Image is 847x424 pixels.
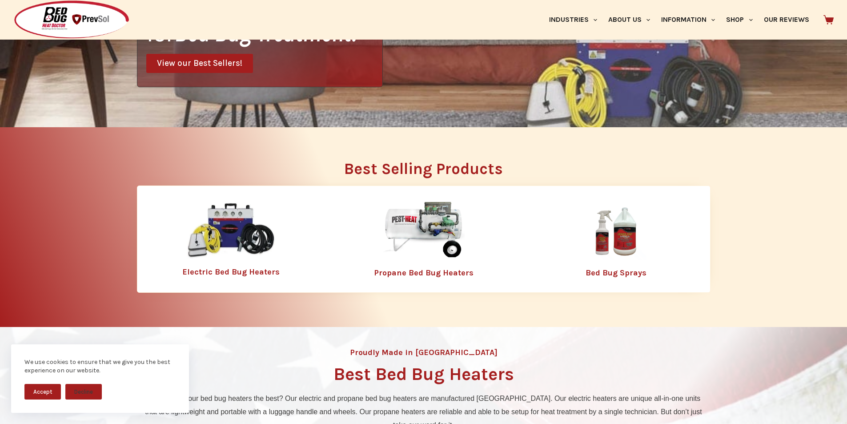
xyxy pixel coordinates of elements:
[586,268,646,278] a: Bed Bug Sprays
[174,21,357,47] i: Bed Bug Treatment!
[333,365,514,383] h1: Best Bed Bug Heaters
[65,384,102,400] button: Decline
[137,161,711,177] h2: Best Selling Products
[7,4,34,30] button: Open LiveChat chat widget
[350,348,498,356] h4: Proudly Made in [GEOGRAPHIC_DATA]
[146,54,253,73] a: View our Best Sellers!
[157,59,242,68] span: View our Best Sellers!
[182,267,280,277] a: Electric Bed Bug Heaters
[146,1,382,45] h1: Get The Tools You Need for
[374,268,474,278] a: Propane Bed Bug Heaters
[24,384,61,400] button: Accept
[24,358,176,375] div: We use cookies to ensure that we give you the best experience on our website.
